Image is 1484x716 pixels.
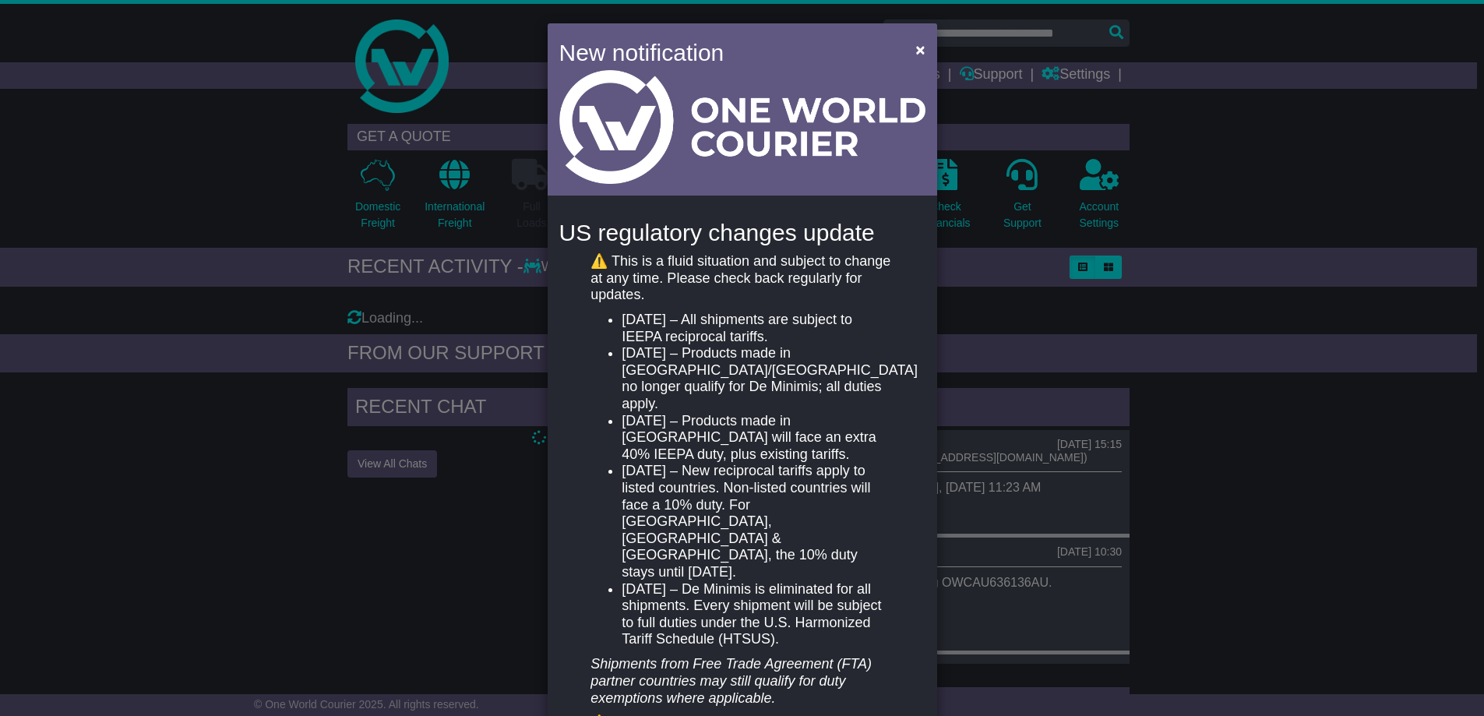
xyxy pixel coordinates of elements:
h4: US regulatory changes update [559,220,925,245]
li: [DATE] – Products made in [GEOGRAPHIC_DATA]/[GEOGRAPHIC_DATA] no longer qualify for De Minimis; a... [622,345,893,412]
h4: New notification [559,35,894,70]
li: [DATE] – All shipments are subject to IEEPA reciprocal tariffs. [622,312,893,345]
li: [DATE] – Products made in [GEOGRAPHIC_DATA] will face an extra 40% IEEPA duty, plus existing tari... [622,413,893,464]
img: Light [559,70,925,184]
p: ⚠️ This is a fluid situation and subject to change at any time. Please check back regularly for u... [590,253,893,304]
li: [DATE] – New reciprocal tariffs apply to listed countries. Non-listed countries will face a 10% d... [622,463,893,580]
span: × [915,41,925,58]
button: Close [908,34,932,65]
em: Shipments from Free Trade Agreement (FTA) partner countries may still qualify for duty exemptions... [590,656,872,705]
li: [DATE] – De Minimis is eliminated for all shipments. Every shipment will be subject to full dutie... [622,581,893,648]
